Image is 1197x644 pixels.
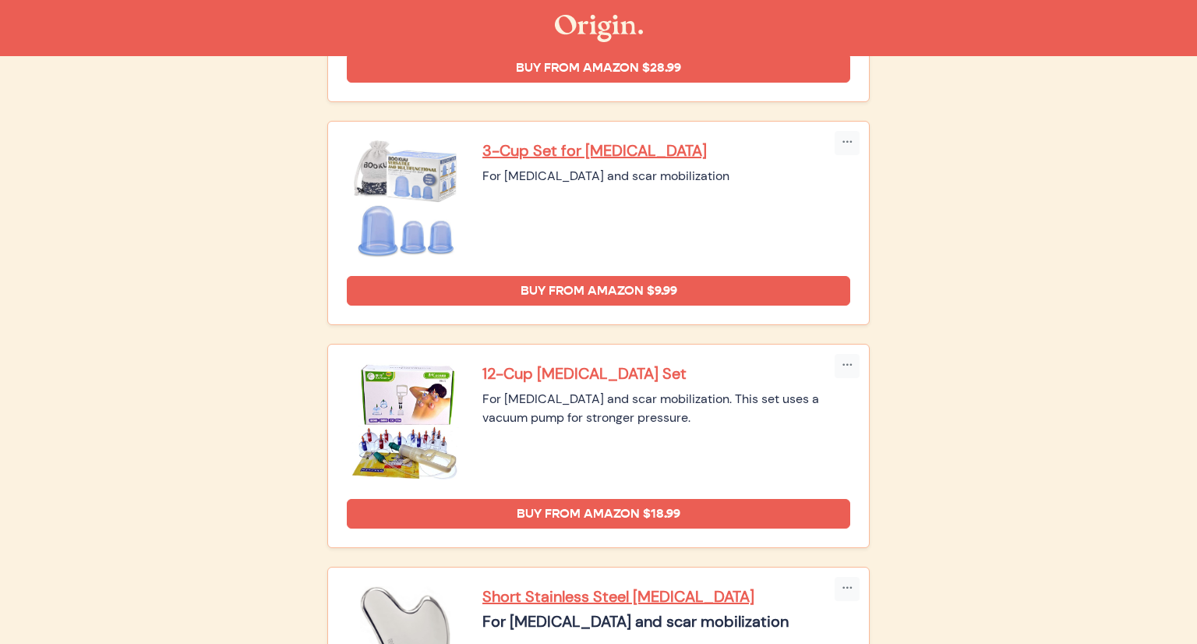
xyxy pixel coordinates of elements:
a: 12-Cup [MEDICAL_DATA] Set [482,363,850,384]
a: Buy from Amazon $9.99 [347,276,850,306]
img: 12-Cup Cupping Therapy Set [347,363,464,480]
a: Short Stainless Steel [MEDICAL_DATA] [482,586,850,607]
img: The Origin Shop [555,15,643,42]
a: 3-Cup Set for [MEDICAL_DATA] [482,140,850,161]
div: For [MEDICAL_DATA] and scar mobilization. This set uses a vacuum pump for stronger pressure. [482,390,850,427]
p: For [MEDICAL_DATA] and scar mobilization [482,613,850,631]
img: 3-Cup Set for Cupping Therapy [347,140,464,257]
div: For [MEDICAL_DATA] and scar mobilization [482,167,850,186]
a: Buy from Amazon $18.99 [347,499,850,529]
a: Buy from Amazon $28.99 [347,53,850,83]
